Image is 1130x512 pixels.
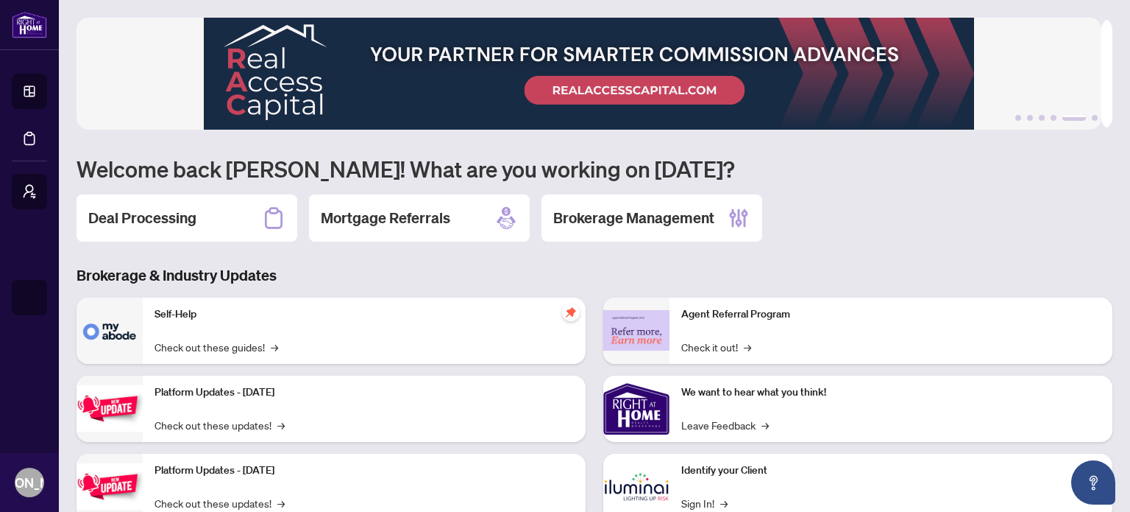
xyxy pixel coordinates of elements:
[77,18,1101,130] img: Slide 4
[88,208,196,228] h2: Deal Processing
[681,463,1101,479] p: Identify your Client
[603,376,669,442] img: We want to hear what you think!
[77,265,1112,286] h3: Brokerage & Industry Updates
[681,306,1101,323] p: Agent Referral Program
[277,495,285,511] span: →
[22,184,37,199] span: user-switch
[681,385,1101,401] p: We want to hear what you think!
[77,155,1112,183] h1: Welcome back [PERSON_NAME]! What are you working on [DATE]?
[681,339,751,355] a: Check it out!→
[154,463,574,479] p: Platform Updates - [DATE]
[271,339,278,355] span: →
[562,304,580,321] span: pushpin
[761,417,769,433] span: →
[12,11,47,38] img: logo
[1092,115,1098,121] button: 6
[720,495,728,511] span: →
[1051,115,1056,121] button: 4
[1071,460,1115,505] button: Open asap
[154,385,574,401] p: Platform Updates - [DATE]
[77,385,143,432] img: Platform Updates - July 21, 2025
[744,339,751,355] span: →
[77,463,143,510] img: Platform Updates - July 8, 2025
[154,495,285,511] a: Check out these updates!→
[154,339,278,355] a: Check out these guides!→
[1027,115,1033,121] button: 2
[1039,115,1045,121] button: 3
[154,306,574,323] p: Self-Help
[77,298,143,364] img: Self-Help
[681,495,728,511] a: Sign In!→
[321,208,450,228] h2: Mortgage Referrals
[603,310,669,351] img: Agent Referral Program
[553,208,714,228] h2: Brokerage Management
[277,417,285,433] span: →
[1062,115,1086,121] button: 5
[681,417,769,433] a: Leave Feedback→
[154,417,285,433] a: Check out these updates!→
[1015,115,1021,121] button: 1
